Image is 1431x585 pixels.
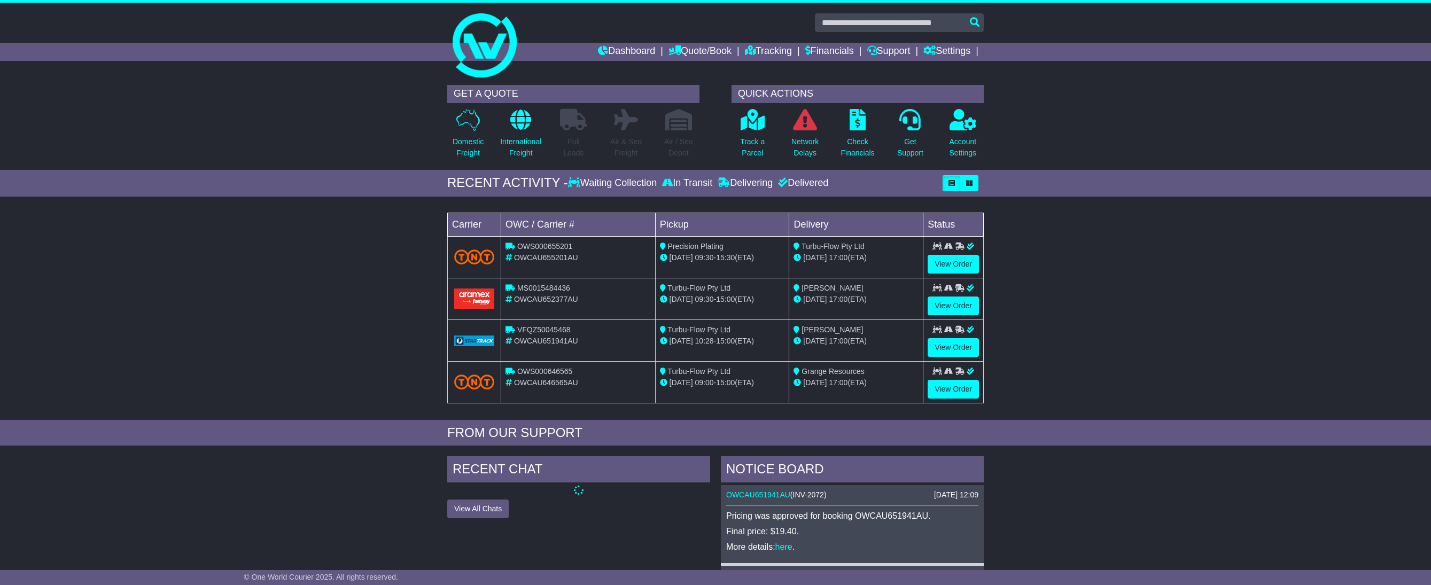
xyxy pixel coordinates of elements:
[775,177,828,189] div: Delivered
[500,108,542,165] a: InternationalFreight
[695,378,714,387] span: 09:00
[802,325,863,334] span: [PERSON_NAME]
[660,336,785,347] div: - (ETA)
[668,242,724,251] span: Precision Plating
[514,295,578,303] span: OWCAU652377AU
[802,284,863,292] span: [PERSON_NAME]
[841,108,875,165] a: CheckFinancials
[514,337,578,345] span: OWCAU651941AU
[928,255,979,274] a: View Order
[655,213,789,236] td: Pickup
[514,253,578,262] span: OWCAU655201AU
[670,253,693,262] span: [DATE]
[454,375,494,389] img: TNT_Domestic.png
[447,175,568,191] div: RECENT ACTIVITY -
[670,378,693,387] span: [DATE]
[447,456,710,485] div: RECENT CHAT
[695,337,714,345] span: 10:28
[668,43,732,61] a: Quote/Book
[794,252,919,263] div: (ETA)
[928,338,979,357] a: View Order
[716,253,735,262] span: 15:30
[695,295,714,303] span: 09:30
[664,136,693,159] p: Air / Sea Depot
[659,177,715,189] div: In Transit
[726,526,978,536] p: Final price: $19.40.
[897,108,924,165] a: GetSupport
[803,295,827,303] span: [DATE]
[726,490,978,500] div: ( )
[452,108,484,165] a: DomesticFreight
[740,136,765,159] p: Track a Parcel
[667,325,730,334] span: Turbu-Flow Pty Ltd
[598,43,655,61] a: Dashboard
[789,213,923,236] td: Delivery
[716,378,735,387] span: 15:00
[841,136,875,159] p: Check Financials
[949,108,977,165] a: AccountSettings
[660,252,785,263] div: - (ETA)
[794,294,919,305] div: (ETA)
[715,177,775,189] div: Delivering
[803,378,827,387] span: [DATE]
[448,213,501,236] td: Carrier
[670,337,693,345] span: [DATE]
[923,43,970,61] a: Settings
[695,253,714,262] span: 09:30
[794,336,919,347] div: (ETA)
[867,43,911,61] a: Support
[791,136,819,159] p: Network Delays
[517,367,573,376] span: OWS000646565
[454,288,494,308] img: Aramex.png
[447,500,509,518] button: View All Chats
[803,253,827,262] span: [DATE]
[802,242,865,251] span: Turbu-Flow Pty Ltd
[732,85,984,103] div: QUICK ACTIONS
[670,295,693,303] span: [DATE]
[803,337,827,345] span: [DATE]
[454,249,494,264] img: TNT_Domestic.png
[667,284,730,292] span: Turbu-Flow Pty Ltd
[517,325,571,334] span: VFQZ50045468
[829,295,847,303] span: 17:00
[721,456,984,485] div: NOTICE BOARD
[517,284,570,292] span: MS0015484436
[745,43,792,61] a: Tracking
[667,367,730,376] span: Turbu-Flow Pty Ltd
[740,108,765,165] a: Track aParcel
[829,378,847,387] span: 17:00
[791,108,819,165] a: NetworkDelays
[660,294,785,305] div: - (ETA)
[716,295,735,303] span: 15:00
[568,177,659,189] div: Waiting Collection
[500,136,541,159] p: International Freight
[829,337,847,345] span: 17:00
[934,490,978,500] div: [DATE] 12:09
[660,377,785,388] div: - (ETA)
[514,378,578,387] span: OWCAU646565AU
[802,367,865,376] span: Grange Resources
[726,511,978,521] p: Pricing was approved for booking OWCAU651941AU.
[923,213,984,236] td: Status
[928,380,979,399] a: View Order
[453,136,484,159] p: Domestic Freight
[517,242,573,251] span: OWS000655201
[829,253,847,262] span: 17:00
[454,336,494,346] img: GetCarrierServiceLogo
[610,136,642,159] p: Air & Sea Freight
[501,213,656,236] td: OWC / Carrier #
[950,136,977,159] p: Account Settings
[726,542,978,552] p: More details: .
[447,425,984,441] div: FROM OUR SUPPORT
[897,136,923,159] p: Get Support
[726,490,790,499] a: OWCAU651941AU
[775,542,792,551] a: here
[805,43,854,61] a: Financials
[244,573,398,581] span: © One World Courier 2025. All rights reserved.
[794,377,919,388] div: (ETA)
[793,490,824,499] span: INV-2072
[716,337,735,345] span: 15:00
[560,136,587,159] p: Full Loads
[447,85,699,103] div: GET A QUOTE
[928,297,979,315] a: View Order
